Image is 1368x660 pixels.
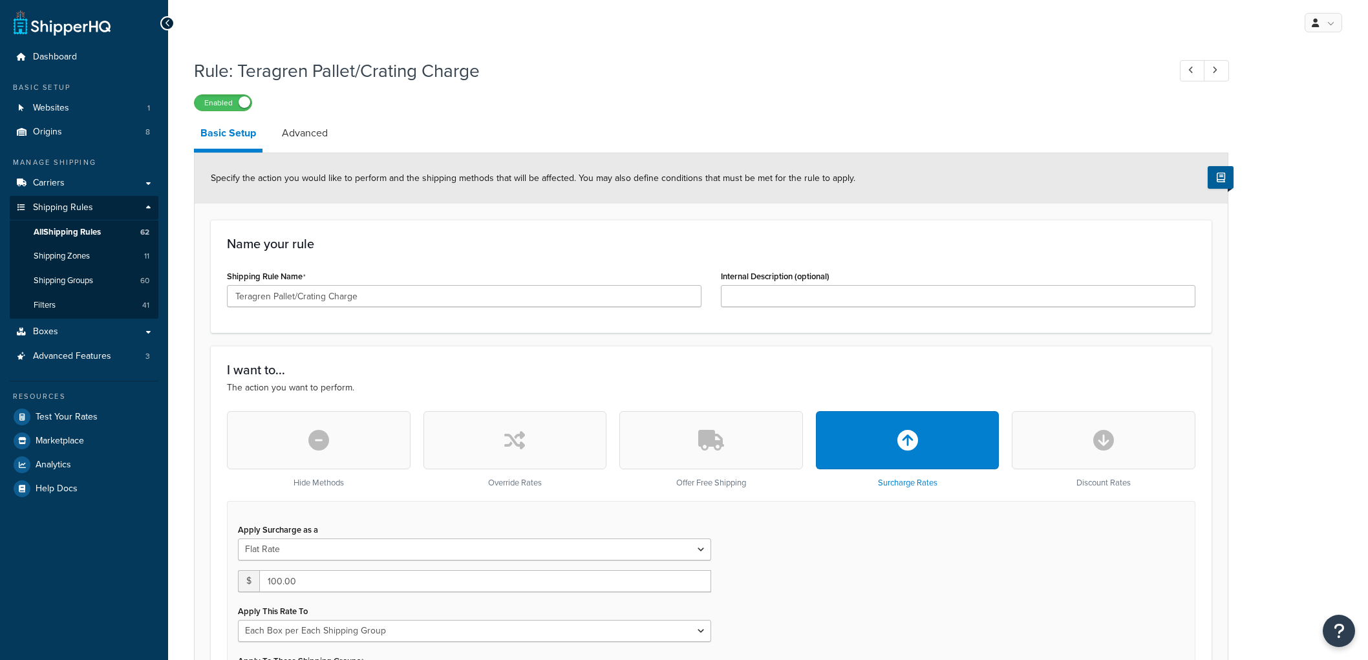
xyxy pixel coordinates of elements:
div: Manage Shipping [10,157,158,168]
span: 62 [140,227,149,238]
span: All Shipping Rules [34,227,101,238]
a: Previous Record [1180,60,1205,81]
span: Help Docs [36,484,78,495]
a: Advanced [275,118,334,149]
h1: Rule: Teragren Pallet/Crating Charge [194,58,1156,83]
span: Advanced Features [33,351,111,362]
label: Apply This Rate To [238,606,308,616]
a: AllShipping Rules62 [10,220,158,244]
span: Analytics [36,460,71,471]
a: Basic Setup [194,118,262,153]
button: Open Resource Center [1323,615,1355,647]
span: Boxes [33,326,58,337]
span: 41 [142,300,149,311]
span: Marketplace [36,436,84,447]
span: Filters [34,300,56,311]
span: Specify the action you would like to perform and the shipping methods that will be affected. You ... [211,171,855,185]
label: Shipping Rule Name [227,271,306,282]
a: Test Your Rates [10,405,158,429]
div: Offer Free Shipping [619,411,803,488]
a: Shipping Rules [10,196,158,220]
span: 11 [144,251,149,262]
li: Websites [10,96,158,120]
span: Dashboard [33,52,77,63]
span: Shipping Zones [34,251,90,262]
div: Override Rates [423,411,607,488]
span: Origins [33,127,62,138]
a: Websites1 [10,96,158,120]
h3: Name your rule [227,237,1195,251]
li: Shipping Groups [10,269,158,293]
span: Websites [33,103,69,114]
span: Shipping Rules [33,202,93,213]
div: Basic Setup [10,82,158,93]
li: Shipping Zones [10,244,158,268]
div: Discount Rates [1012,411,1195,488]
div: Surcharge Rates [816,411,999,488]
li: Shipping Rules [10,196,158,319]
span: 3 [145,351,150,362]
a: Help Docs [10,477,158,500]
span: Shipping Groups [34,275,93,286]
a: Origins8 [10,120,158,144]
span: Carriers [33,178,65,189]
a: Filters41 [10,293,158,317]
h3: I want to... [227,363,1195,377]
a: Boxes [10,320,158,344]
a: Shipping Groups60 [10,269,158,293]
span: $ [238,570,259,592]
li: Filters [10,293,158,317]
li: Origins [10,120,158,144]
label: Apply Surcharge as a [238,525,318,535]
div: Hide Methods [227,411,411,488]
a: Advanced Features3 [10,345,158,368]
span: Test Your Rates [36,412,98,423]
a: Next Record [1204,60,1229,81]
label: Internal Description (optional) [721,271,829,281]
a: Marketplace [10,429,158,452]
span: 1 [147,103,150,114]
a: Carriers [10,171,158,195]
li: Advanced Features [10,345,158,368]
p: The action you want to perform. [227,381,1195,395]
div: Resources [10,391,158,402]
span: 60 [140,275,149,286]
a: Shipping Zones11 [10,244,158,268]
label: Enabled [195,95,251,111]
a: Analytics [10,453,158,476]
a: Dashboard [10,45,158,69]
button: Show Help Docs [1208,166,1234,189]
span: 8 [145,127,150,138]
